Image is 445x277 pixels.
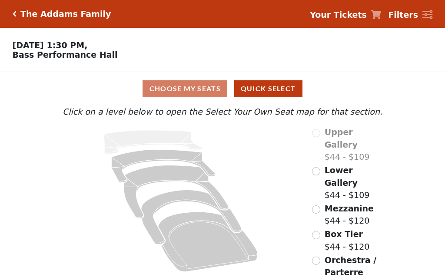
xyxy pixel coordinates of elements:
[325,126,383,163] label: $44 - $109
[13,11,17,17] a: Click here to go back to filters
[20,9,111,19] h5: The Addams Family
[325,127,358,149] span: Upper Gallery
[325,204,374,213] span: Mezzanine
[234,80,302,97] button: Quick Select
[325,228,370,253] label: $44 - $120
[388,10,418,20] strong: Filters
[104,130,202,154] path: Upper Gallery - Seats Available: 0
[112,150,216,183] path: Lower Gallery - Seats Available: 211
[310,9,381,21] a: Your Tickets
[388,9,432,21] a: Filters
[325,164,383,201] label: $44 - $109
[325,202,374,227] label: $44 - $120
[325,229,363,239] span: Box Tier
[325,165,358,188] span: Lower Gallery
[158,212,258,272] path: Orchestra / Parterre Circle - Seats Available: 101
[62,106,383,118] p: Click on a level below to open the Select Your Own Seat map for that section.
[310,10,367,20] strong: Your Tickets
